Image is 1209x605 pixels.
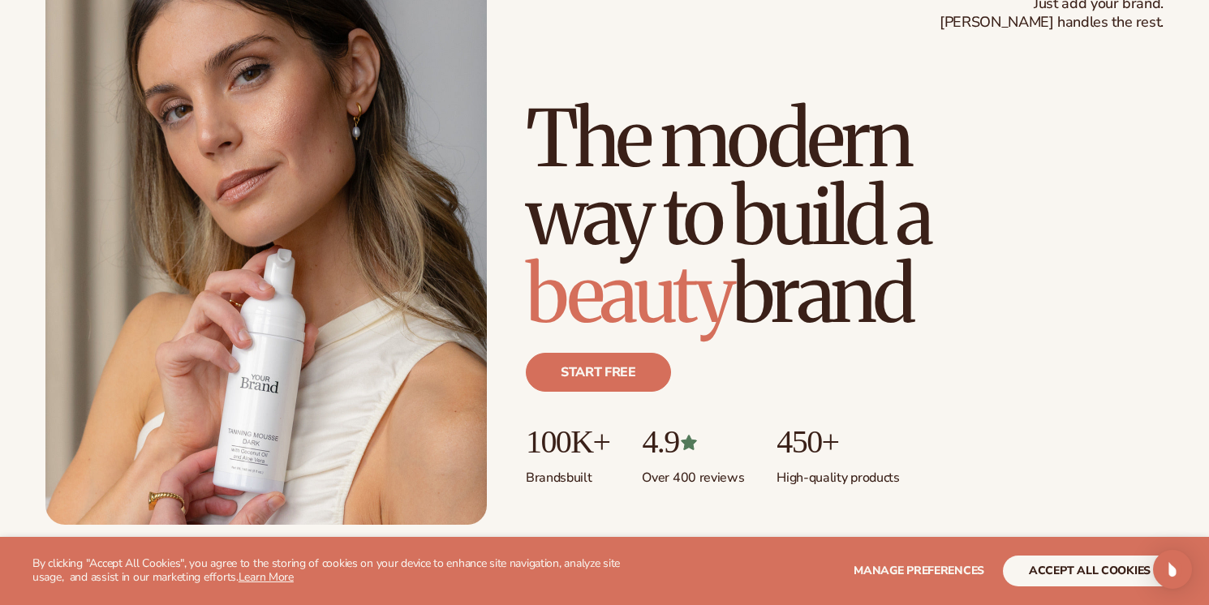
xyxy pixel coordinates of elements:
div: Open Intercom Messenger [1153,550,1192,589]
p: Brands built [526,460,609,487]
p: Over 400 reviews [642,460,744,487]
span: Manage preferences [854,563,984,578]
p: By clicking "Accept All Cookies", you agree to the storing of cookies on your device to enhance s... [32,557,649,585]
h1: The modern way to build a brand [526,100,1164,333]
a: Start free [526,353,671,392]
p: 4.9 [642,424,744,460]
p: High-quality products [777,460,899,487]
button: accept all cookies [1003,556,1177,586]
span: beauty [526,246,732,343]
p: 450+ [777,424,899,460]
a: Learn More [239,569,294,585]
button: Manage preferences [854,556,984,586]
p: 100K+ [526,424,609,460]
